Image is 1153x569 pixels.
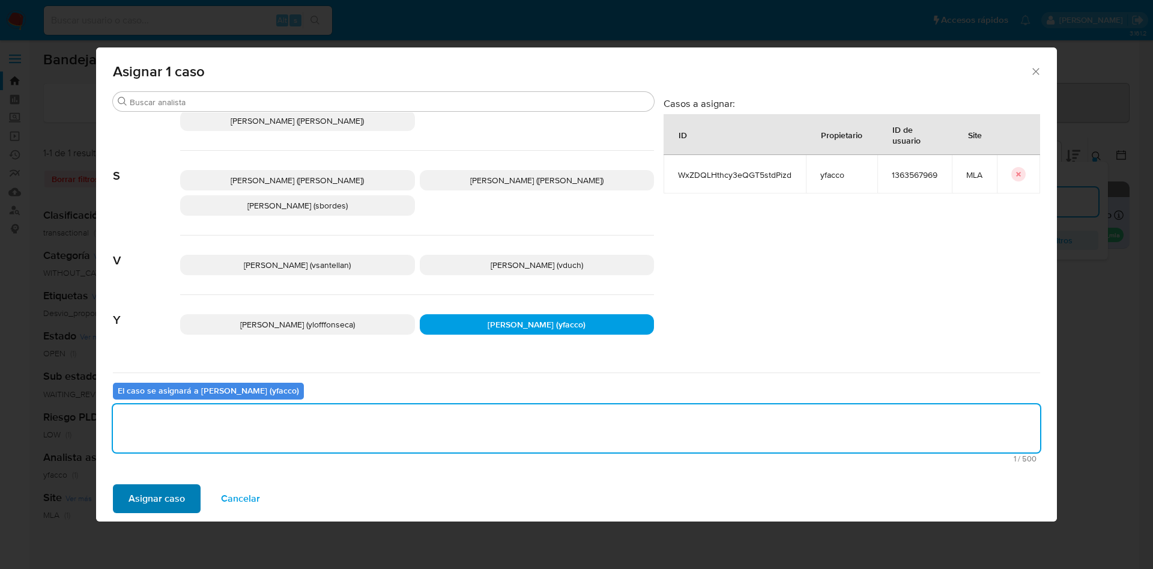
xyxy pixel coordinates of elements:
[954,120,996,149] div: Site
[180,170,415,190] div: [PERSON_NAME] ([PERSON_NAME])
[892,169,937,180] span: 1363567969
[1011,167,1026,181] button: icon-button
[231,174,364,186] span: [PERSON_NAME] ([PERSON_NAME])
[488,318,586,330] span: [PERSON_NAME] (yfacco)
[113,295,180,327] span: Y
[231,115,364,127] span: [PERSON_NAME] ([PERSON_NAME])
[966,169,982,180] span: MLA
[180,111,415,131] div: [PERSON_NAME] ([PERSON_NAME])
[117,455,1036,463] span: Máximo 500 caracteres
[129,485,185,512] span: Asignar caso
[1030,65,1041,76] button: Cerrar ventana
[878,115,951,154] div: ID de usuario
[420,170,655,190] div: [PERSON_NAME] ([PERSON_NAME])
[118,97,127,106] button: Buscar
[678,169,791,180] span: WxZDQLHthcy3eQGT5stdPizd
[205,484,276,513] button: Cancelar
[664,120,701,149] div: ID
[113,151,180,183] span: S
[820,169,863,180] span: yfacco
[247,199,348,211] span: [PERSON_NAME] (sbordes)
[664,97,1040,109] h3: Casos a asignar:
[244,259,351,271] span: [PERSON_NAME] (vsantellan)
[221,485,260,512] span: Cancelar
[96,47,1057,522] div: assign-modal
[118,385,299,397] b: El caso se asignará a [PERSON_NAME] (yfacco)
[113,64,1030,79] span: Asignar 1 caso
[130,97,649,108] input: Buscar analista
[420,255,655,275] div: [PERSON_NAME] (vduch)
[180,314,415,335] div: [PERSON_NAME] (ylofffonseca)
[113,484,201,513] button: Asignar caso
[180,255,415,275] div: [PERSON_NAME] (vsantellan)
[180,195,415,216] div: [PERSON_NAME] (sbordes)
[806,120,877,149] div: Propietario
[420,314,655,335] div: [PERSON_NAME] (yfacco)
[240,318,355,330] span: [PERSON_NAME] (ylofffonseca)
[470,174,604,186] span: [PERSON_NAME] ([PERSON_NAME])
[113,236,180,268] span: V
[491,259,583,271] span: [PERSON_NAME] (vduch)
